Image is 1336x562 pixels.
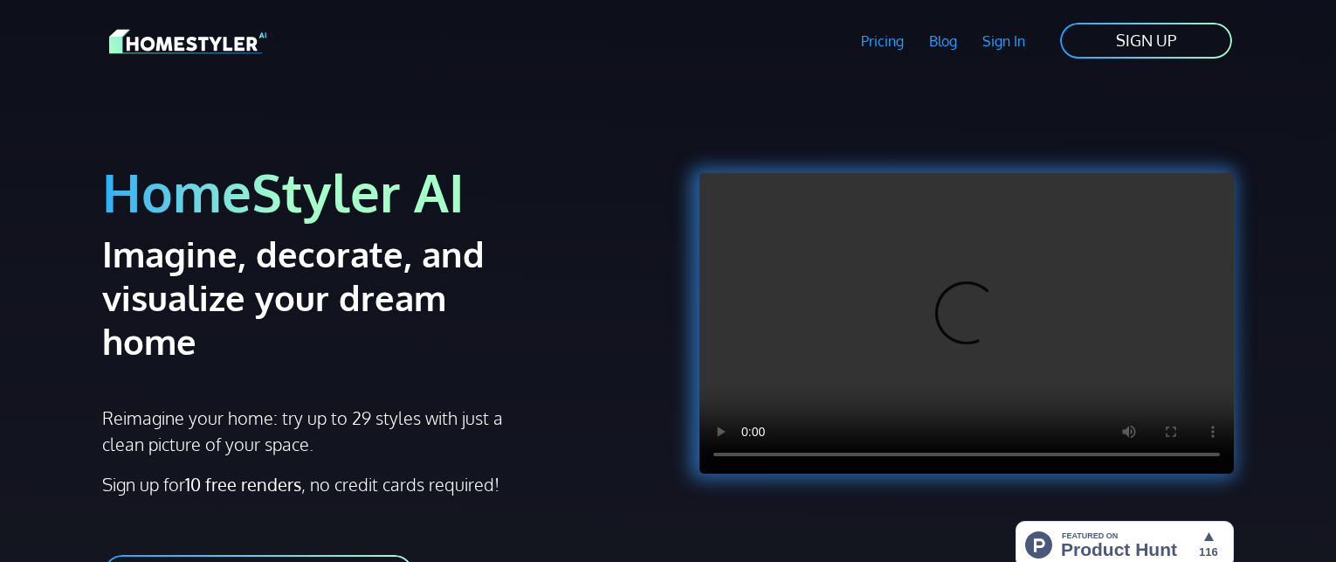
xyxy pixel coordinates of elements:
[1058,21,1234,60] a: SIGN UP
[109,26,266,57] img: HomeStyler AI logo
[916,21,969,61] a: Blog
[102,232,547,363] h2: Imagine, decorate, and visualize your dream home
[185,473,301,496] strong: 10 free renders
[969,21,1037,61] a: Sign In
[849,21,917,61] a: Pricing
[102,471,658,497] p: Sign up for , no credit cards required!
[102,159,658,225] h1: HomeStyler AI
[102,405,519,457] p: Reimagine your home: try up to 29 styles with just a clean picture of your space.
